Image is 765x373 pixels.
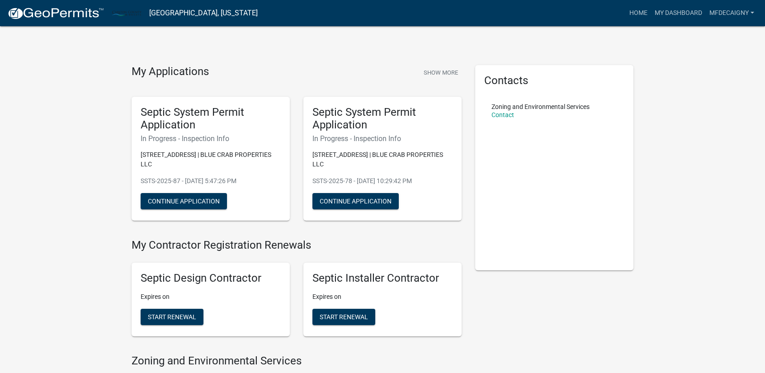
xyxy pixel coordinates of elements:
a: Contact [491,111,514,118]
button: Start Renewal [141,309,203,325]
button: Continue Application [312,193,399,209]
h5: Septic Installer Contractor [312,272,453,285]
p: SSTS-2025-87 - [DATE] 5:47:26 PM [141,176,281,186]
a: Home [626,5,651,22]
h5: Contacts [484,74,624,87]
p: Expires on [141,292,281,302]
h5: Septic Design Contractor [141,272,281,285]
h4: My Applications [132,65,209,79]
wm-registration-list-section: My Contractor Registration Renewals [132,239,462,344]
button: Start Renewal [312,309,375,325]
a: [GEOGRAPHIC_DATA], [US_STATE] [149,5,258,21]
span: Start Renewal [320,313,368,320]
span: Start Renewal [148,313,196,320]
p: Expires on [312,292,453,302]
a: My Dashboard [651,5,706,22]
p: [STREET_ADDRESS] | BLUE CRAB PROPERTIES LLC [141,150,281,169]
button: Continue Application [141,193,227,209]
button: Show More [420,65,462,80]
h4: My Contractor Registration Renewals [132,239,462,252]
a: MFDeCaigny [706,5,758,22]
h6: In Progress - Inspection Info [141,134,281,143]
h5: Septic System Permit Application [312,106,453,132]
p: SSTS-2025-78 - [DATE] 10:29:42 PM [312,176,453,186]
h6: In Progress - Inspection Info [312,134,453,143]
p: [STREET_ADDRESS] | BLUE CRAB PROPERTIES LLC [312,150,453,169]
p: Zoning and Environmental Services [491,104,590,110]
h5: Septic System Permit Application [141,106,281,132]
img: Carlton County, Minnesota [111,7,142,19]
h4: Zoning and Environmental Services [132,354,462,368]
